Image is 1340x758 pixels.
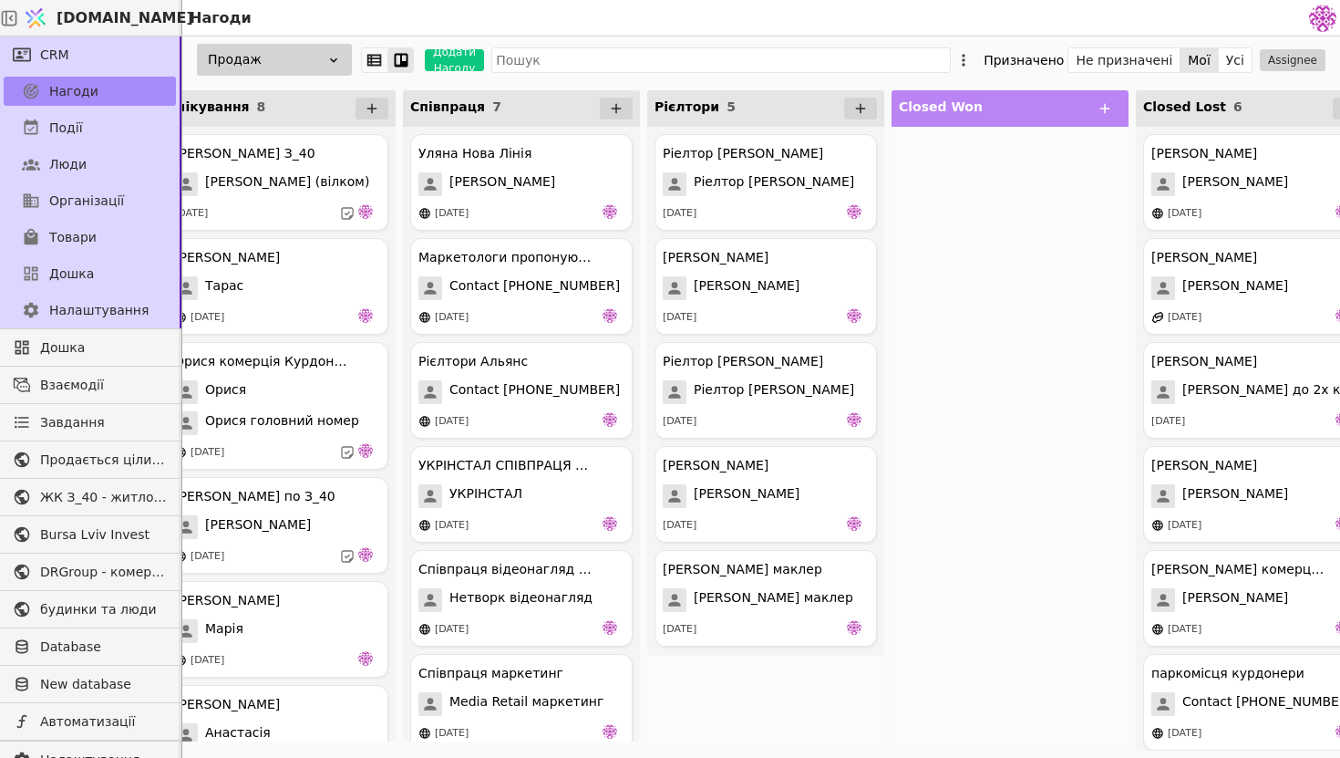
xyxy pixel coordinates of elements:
[449,172,555,196] span: [PERSON_NAME]
[425,49,484,71] button: Додати Нагоду
[418,727,431,740] img: online-store.svg
[694,380,854,404] span: Ріелтор [PERSON_NAME]
[655,342,877,439] div: Ріелтор [PERSON_NAME]Ріелтор [PERSON_NAME][DATE]de
[603,204,617,219] img: de
[205,723,271,747] span: Анастасія
[4,520,176,549] a: Bursa Lviv Invest
[174,248,280,267] div: [PERSON_NAME]
[49,228,97,247] span: Товари
[191,653,224,669] div: [DATE]
[166,477,388,574] div: [PERSON_NAME] по З_40[PERSON_NAME][DATE]de
[663,248,768,267] div: [PERSON_NAME]
[166,342,388,470] div: Орися комерція КурдонериОрисяОрися головний номер[DATE]de
[663,518,696,534] div: [DATE]
[899,99,983,114] span: Closed Won
[1068,47,1180,73] button: Не призначені
[4,259,176,288] a: Дошка
[418,664,563,683] div: Співпраця маркетинг
[49,119,83,138] span: Події
[205,619,243,643] span: Марія
[4,595,176,624] a: будинки та люди
[1151,311,1164,324] img: affiliate-program.svg
[4,77,176,106] a: Нагоди
[4,370,176,400] a: Взаємодії
[205,411,359,435] span: Орися головний номер
[418,311,431,324] img: online-store.svg
[174,144,315,163] div: [PERSON_NAME] З_40
[4,223,176,252] a: Товари
[410,134,633,231] div: Уляна Нова Лінія[PERSON_NAME][DATE]de
[694,172,854,196] span: Ріелтор [PERSON_NAME]
[847,516,861,531] img: de
[4,557,176,587] a: DRGroup - комерційна нерухоомість
[257,99,266,114] span: 8
[358,204,373,219] img: de
[40,638,167,657] span: Database
[1151,664,1304,683] div: паркомісця курдонери
[358,308,373,323] img: de
[449,276,620,300] span: Contact [PHONE_NUMBER]
[49,301,149,320] span: Налаштування
[4,632,176,661] a: Database
[358,651,373,666] img: de
[1168,622,1201,638] div: [DATE]
[663,560,822,579] div: [PERSON_NAME] маклер
[49,192,124,211] span: Організації
[40,46,69,65] span: CRM
[4,296,176,325] a: Налаштування
[418,519,431,532] img: online-store.svg
[174,487,335,506] div: [PERSON_NAME] по З_40
[435,726,469,742] div: [DATE]
[166,134,388,231] div: [PERSON_NAME] З_40[PERSON_NAME] (вілком)[DATE]de
[1151,623,1164,636] img: online-store.svg
[694,484,799,508] span: [PERSON_NAME]
[492,99,501,114] span: 7
[166,581,388,678] div: [PERSON_NAME]Марія[DATE]de
[166,99,250,114] span: Очікування
[166,238,388,335] div: [PERSON_NAME]Тарас[DATE]de
[49,265,94,284] span: Дошка
[1233,99,1242,114] span: 6
[4,113,176,142] a: Події
[410,550,633,647] div: Співпраця відеонагляд курдонериНетворк відеонагляд[DATE]de
[418,415,431,428] img: online-store.svg
[40,376,167,395] span: Взаємодії
[205,515,311,539] span: [PERSON_NAME]
[655,238,877,335] div: [PERSON_NAME][PERSON_NAME][DATE]de
[410,99,485,114] span: Співпраця
[418,560,592,579] div: Співпраця відеонагляд курдонери
[40,712,167,732] span: Автоматизації
[1168,206,1201,222] div: [DATE]
[197,44,352,76] div: Продаж
[694,276,799,300] span: [PERSON_NAME]
[1168,518,1201,534] div: [DATE]
[414,49,484,71] a: Додати Нагоду
[40,600,167,619] span: будинки та люди
[40,488,167,507] span: ЖК З_40 - житлова та комерційна нерухомість класу Преміум
[1151,248,1257,267] div: [PERSON_NAME]
[182,7,252,29] h2: Нагоди
[491,47,951,73] input: Пошук
[663,622,696,638] div: [DATE]
[449,484,522,508] span: УКРІНСТАЛ
[449,380,620,404] span: Contact [PHONE_NUMBER]
[435,622,469,638] div: [DATE]
[49,82,98,101] span: Нагоди
[1168,726,1201,742] div: [DATE]
[694,588,853,612] span: [PERSON_NAME] маклер
[1151,414,1185,430] div: [DATE]
[727,99,736,114] span: 5
[191,310,224,326] div: [DATE]
[1151,519,1164,532] img: online-store.svg
[603,620,617,635] img: de
[1180,47,1219,73] button: Мої
[18,1,182,36] a: [DOMAIN_NAME]
[22,1,49,36] img: Logo
[418,144,531,163] div: Уляна Нова Лінія
[40,563,167,582] span: DRGroup - комерційна нерухоомість
[1260,49,1325,71] button: Assignee
[205,276,243,300] span: Тарас
[1182,484,1288,508] span: [PERSON_NAME]
[449,692,603,716] span: Media Retail маркетинг
[40,413,105,432] span: Завдання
